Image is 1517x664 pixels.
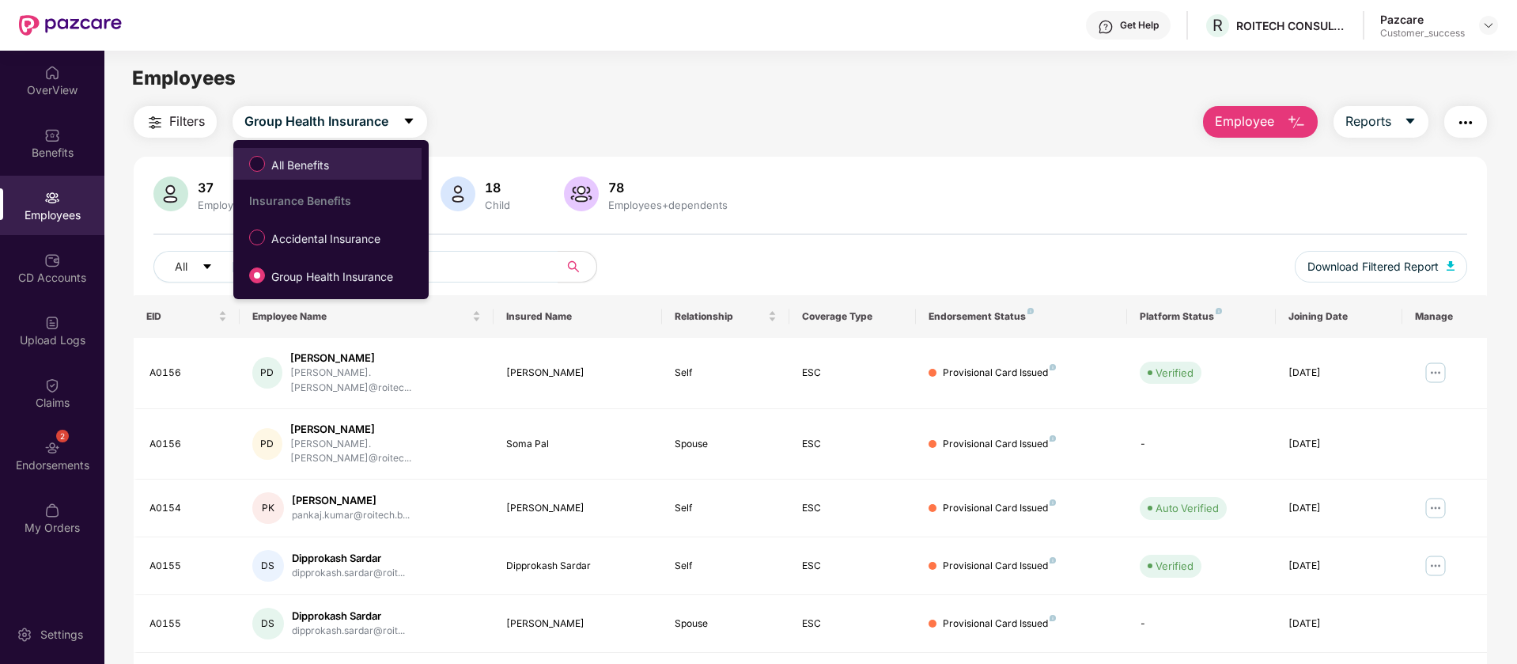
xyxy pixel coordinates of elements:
[1447,261,1455,271] img: svg+xml;base64,PHN2ZyB4bWxucz0iaHR0cDovL3d3dy53My5vcmcvMjAwMC9zdmciIHhtbG5zOnhsaW5rPSJodHRwOi8vd3...
[290,366,481,396] div: [PERSON_NAME].[PERSON_NAME]@roitec...
[605,180,731,195] div: 78
[506,617,650,632] div: [PERSON_NAME]
[1203,106,1318,138] button: Employee
[802,559,903,574] div: ESC
[441,176,475,211] img: svg+xml;base64,PHN2ZyB4bWxucz0iaHR0cDovL3d3dy53My5vcmcvMjAwMC9zdmciIHhtbG5zOnhsaW5rPSJodHRwOi8vd3...
[1050,435,1056,442] img: svg+xml;base64,PHN2ZyB4bWxucz0iaHR0cDovL3d3dy53My5vcmcvMjAwMC9zdmciIHdpZHRoPSI4IiBoZWlnaHQ9IjgiIH...
[149,501,227,516] div: A0154
[1050,557,1056,563] img: svg+xml;base64,PHN2ZyB4bWxucz0iaHR0cDovL3d3dy53My5vcmcvMjAwMC9zdmciIHdpZHRoPSI4IiBoZWlnaHQ9IjgiIH...
[195,199,255,211] div: Employees
[44,503,60,518] img: svg+xml;base64,PHN2ZyBpZD0iTXlfT3JkZXJzIiBkYXRhLW5hbWU9Ik15IE9yZGVycyIgeG1sbnM9Imh0dHA6Ly93d3cudz...
[1140,310,1262,323] div: Platform Status
[290,422,481,437] div: [PERSON_NAME]
[149,617,227,632] div: A0155
[134,295,240,338] th: EID
[1288,437,1390,452] div: [DATE]
[1127,595,1275,653] td: -
[1050,364,1056,370] img: svg+xml;base64,PHN2ZyB4bWxucz0iaHR0cDovL3d3dy53My5vcmcvMjAwMC9zdmciIHdpZHRoPSI4IiBoZWlnaHQ9IjgiIH...
[290,351,481,366] div: [PERSON_NAME]
[1288,501,1390,516] div: [DATE]
[1380,12,1465,27] div: Pazcare
[675,366,776,381] div: Self
[36,627,88,643] div: Settings
[494,295,663,338] th: Insured Name
[605,199,731,211] div: Employees+dependents
[943,501,1056,516] div: Provisional Card Issued
[132,66,236,89] span: Employees
[252,310,469,323] span: Employee Name
[292,508,410,523] div: pankaj.kumar@roitech.b...
[1345,112,1391,131] span: Reports
[802,366,903,381] div: ESC
[943,559,1056,574] div: Provisional Card Issued
[146,113,165,132] img: svg+xml;base64,PHN2ZyB4bWxucz0iaHR0cDovL3d3dy53My5vcmcvMjAwMC9zdmciIHdpZHRoPSIyNCIgaGVpZ2h0PSIyNC...
[1423,495,1448,521] img: manageButton
[56,430,69,442] div: 2
[802,617,903,632] div: ESC
[134,106,217,138] button: Filters
[1288,617,1390,632] div: [DATE]
[292,493,410,508] div: [PERSON_NAME]
[1127,409,1275,480] td: -
[19,15,122,36] img: New Pazcare Logo
[1288,559,1390,574] div: [DATE]
[1050,499,1056,506] img: svg+xml;base64,PHN2ZyB4bWxucz0iaHR0cDovL3d3dy53My5vcmcvMjAwMC9zdmciIHdpZHRoPSI4IiBoZWlnaHQ9IjgiIH...
[1423,360,1448,385] img: manageButton
[1295,251,1467,283] button: Download Filtered Report
[675,501,776,516] div: Self
[943,617,1056,632] div: Provisional Card Issued
[202,261,213,274] span: caret-down
[1156,558,1194,574] div: Verified
[169,112,205,131] span: Filters
[233,106,427,138] button: Group Health Insurancecaret-down
[1380,27,1465,40] div: Customer_success
[558,251,597,283] button: search
[1456,113,1475,132] img: svg+xml;base64,PHN2ZyB4bWxucz0iaHR0cDovL3d3dy53My5vcmcvMjAwMC9zdmciIHdpZHRoPSIyNCIgaGVpZ2h0PSIyNC...
[17,627,32,643] img: svg+xml;base64,PHN2ZyBpZD0iU2V0dGluZy0yMHgyMCIgeG1sbnM9Imh0dHA6Ly93d3cudzMub3JnLzIwMDAvc3ZnIiB3aW...
[1027,308,1034,314] img: svg+xml;base64,PHN2ZyB4bWxucz0iaHR0cDovL3d3dy53My5vcmcvMjAwMC9zdmciIHdpZHRoPSI4IiBoZWlnaHQ9IjgiIH...
[44,315,60,331] img: svg+xml;base64,PHN2ZyBpZD0iVXBsb2FkX0xvZ3MiIGRhdGEtbmFtZT0iVXBsb2FkIExvZ3MiIHhtbG5zPSJodHRwOi8vd3...
[789,295,916,338] th: Coverage Type
[506,437,650,452] div: Soma Pal
[1212,16,1223,35] span: R
[1215,112,1274,131] span: Employee
[149,559,227,574] div: A0155
[482,180,513,195] div: 18
[244,112,388,131] span: Group Health Insurance
[1236,18,1347,33] div: ROITECH CONSULTING PRIVATE LIMITED
[290,437,481,467] div: [PERSON_NAME].[PERSON_NAME]@roitec...
[44,440,60,456] img: svg+xml;base64,PHN2ZyBpZD0iRW5kb3JzZW1lbnRzIiB4bWxucz0iaHR0cDovL3d3dy53My5vcmcvMjAwMC9zdmciIHdpZH...
[662,295,789,338] th: Relationship
[506,366,650,381] div: [PERSON_NAME]
[675,437,776,452] div: Spouse
[44,65,60,81] img: svg+xml;base64,PHN2ZyBpZD0iSG9tZSIgeG1sbnM9Imh0dHA6Ly93d3cudzMub3JnLzIwMDAvc3ZnIiB3aWR0aD0iMjAiIG...
[252,428,282,460] div: PD
[292,624,405,639] div: dipprokash.sardar@roit...
[44,190,60,206] img: svg+xml;base64,PHN2ZyBpZD0iRW1wbG95ZWVzIiB4bWxucz0iaHR0cDovL3d3dy53My5vcmcvMjAwMC9zdmciIHdpZHRoPS...
[44,127,60,143] img: svg+xml;base64,PHN2ZyBpZD0iQmVuZWZpdHMiIHhtbG5zPSJodHRwOi8vd3d3LnczLm9yZy8yMDAwL3N2ZyIgd2lkdGg9Ij...
[1098,19,1114,35] img: svg+xml;base64,PHN2ZyBpZD0iSGVscC0zMngzMiIgeG1sbnM9Imh0dHA6Ly93d3cudzMub3JnLzIwMDAvc3ZnIiB3aWR0aD...
[252,357,282,389] div: PD
[943,437,1056,452] div: Provisional Card Issued
[195,180,255,195] div: 37
[482,199,513,211] div: Child
[1120,19,1159,32] div: Get Help
[802,501,903,516] div: ESC
[1334,106,1428,138] button: Reportscaret-down
[292,566,405,581] div: dipprokash.sardar@roit...
[506,559,650,574] div: Dipprokash Sardar
[1050,615,1056,621] img: svg+xml;base64,PHN2ZyB4bWxucz0iaHR0cDovL3d3dy53My5vcmcvMjAwMC9zdmciIHdpZHRoPSI4IiBoZWlnaHQ9IjgiIH...
[403,115,415,129] span: caret-down
[252,550,284,582] div: DS
[153,176,188,211] img: svg+xml;base64,PHN2ZyB4bWxucz0iaHR0cDovL3d3dy53My5vcmcvMjAwMC9zdmciIHhtbG5zOnhsaW5rPSJodHRwOi8vd3...
[929,310,1114,323] div: Endorsement Status
[265,268,399,286] span: Group Health Insurance
[146,310,215,323] span: EID
[252,608,284,639] div: DS
[1216,308,1222,314] img: svg+xml;base64,PHN2ZyB4bWxucz0iaHR0cDovL3d3dy53My5vcmcvMjAwMC9zdmciIHdpZHRoPSI4IiBoZWlnaHQ9IjgiIH...
[675,559,776,574] div: Self
[1156,365,1194,381] div: Verified
[265,157,335,174] span: All Benefits
[1288,366,1390,381] div: [DATE]
[564,176,599,211] img: svg+xml;base64,PHN2ZyB4bWxucz0iaHR0cDovL3d3dy53My5vcmcvMjAwMC9zdmciIHhtbG5zOnhsaW5rPSJodHRwOi8vd3...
